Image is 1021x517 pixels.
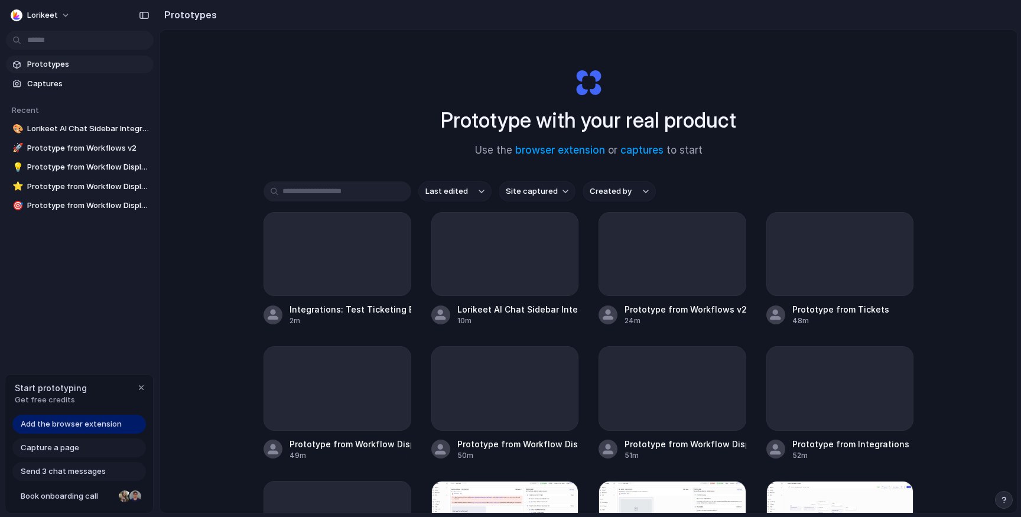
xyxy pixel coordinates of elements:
span: Lorikeet AI Chat Sidebar Integration [27,123,149,135]
div: 2m [290,316,411,326]
a: Integrations: Test Ticketing Button2m [264,212,411,326]
button: ⭐ [11,181,22,193]
a: Lorikeet AI Chat Sidebar Integration10m [431,212,579,326]
a: Prototype from Integrations52m [766,346,914,460]
div: 🎨 [12,122,21,136]
span: Start prototyping [15,382,87,394]
div: 💡 [12,161,21,174]
span: Capture a page [21,442,79,454]
a: Prototype from Workflows v224m [599,212,746,326]
div: Prototype from Workflow Display Name [457,438,579,450]
a: 🎯Prototype from Workflow Display Name [6,197,154,214]
button: 🎨 [11,123,22,135]
span: Lorikeet [27,9,58,21]
span: Send 3 chat messages [21,466,106,477]
a: 🚀Prototype from Workflows v2 [6,139,154,157]
span: Prototype from Workflow Display Name [27,161,149,173]
div: Lorikeet AI Chat Sidebar Integration [457,303,579,316]
div: Nicole Kubica [118,489,132,503]
span: Book onboarding call [21,490,114,502]
span: Prototypes [27,58,149,70]
span: Add the browser extension [21,418,122,430]
button: Created by [583,181,656,201]
span: Get free credits [15,394,87,406]
a: 🎨Lorikeet AI Chat Sidebar Integration [6,120,154,138]
div: 10m [457,316,579,326]
h1: Prototype with your real product [441,105,736,136]
div: 48m [792,316,889,326]
div: Prototype from Workflow Display Name [290,438,411,450]
div: Prototype from Workflows v2 [625,303,746,316]
a: browser extension [515,144,605,156]
button: 💡 [11,161,22,173]
span: Recent [12,105,39,115]
span: Prototype from Workflow Display Name [27,181,149,193]
div: 51m [625,450,746,461]
button: 🎯 [11,200,22,212]
div: ⭐ [12,180,21,193]
div: 🚀 [12,141,21,155]
button: Lorikeet [6,6,76,25]
span: Last edited [425,186,468,197]
div: Prototype from Tickets [792,303,889,316]
span: Use the or to start [475,143,703,158]
a: ⭐Prototype from Workflow Display Name [6,178,154,196]
a: captures [620,144,664,156]
div: 49m [290,450,411,461]
a: Captures [6,75,154,93]
span: Site captured [506,186,558,197]
a: Prototype from Workflow Display Name51m [599,346,746,460]
a: Prototypes [6,56,154,73]
div: 52m [792,450,909,461]
div: 50m [457,450,579,461]
span: Prototype from Workflow Display Name [27,200,149,212]
button: 🚀 [11,142,22,154]
div: 24m [625,316,746,326]
a: Prototype from Workflow Display Name49m [264,346,411,460]
button: Last edited [418,181,492,201]
a: Add the browser extension [12,415,146,434]
div: Christian Iacullo [128,489,142,503]
a: 💡Prototype from Workflow Display Name [6,158,154,176]
span: Prototype from Workflows v2 [27,142,149,154]
div: Prototype from Integrations [792,438,909,450]
a: Book onboarding call [12,487,146,506]
div: Prototype from Workflow Display Name [625,438,746,450]
span: Created by [590,186,632,197]
button: Site captured [499,181,575,201]
h2: Prototypes [160,8,217,22]
a: Prototype from Workflow Display Name50m [431,346,579,460]
div: Integrations: Test Ticketing Button [290,303,411,316]
span: Captures [27,78,149,90]
div: 🎯 [12,199,21,213]
a: Prototype from Tickets48m [766,212,914,326]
